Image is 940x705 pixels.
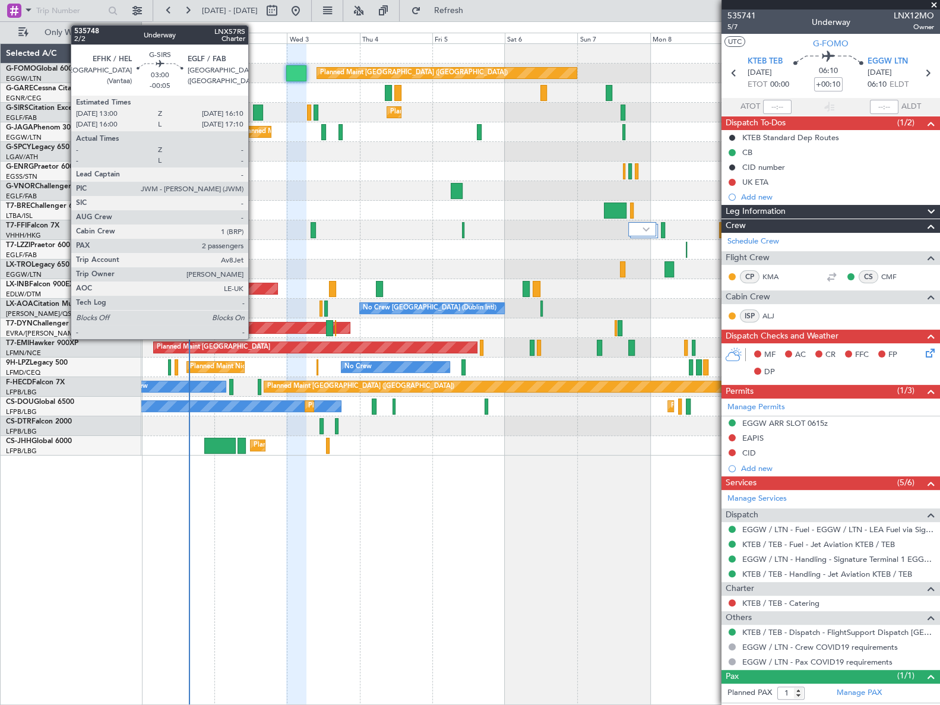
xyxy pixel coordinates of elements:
span: Dispatch [726,508,758,522]
span: ATOT [740,101,760,113]
span: Dispatch Checks and Weather [726,330,838,343]
div: ISP [740,309,759,323]
a: LFPB/LBG [6,447,37,456]
a: T7-LZZIPraetor 600 [6,242,70,249]
span: G-ENRG [6,163,34,170]
a: KTEB / TEB - Fuel - Jet Aviation KTEB / TEB [742,539,895,549]
span: 06:10 [868,79,887,91]
div: Fri 5 [432,33,505,43]
div: Planned Maint [GEOGRAPHIC_DATA] ([GEOGRAPHIC_DATA]) [242,123,429,141]
span: Cabin Crew [726,290,770,304]
a: ALJ [762,311,789,321]
a: KTEB / TEB - Dispatch - FlightSupport Dispatch [GEOGRAPHIC_DATA] [742,627,934,637]
div: Wed 3 [287,33,359,43]
img: arrow-gray.svg [643,227,650,232]
span: Owner [894,22,934,32]
div: KTEB Standard Dep Routes [742,132,839,143]
div: Tue 2 [214,33,287,43]
span: (5/6) [897,476,914,489]
span: CR [825,349,835,361]
span: CS-DOU [6,399,34,406]
span: MF [764,349,776,361]
input: --:-- [763,100,792,114]
span: ETOT [748,79,767,91]
span: CS-JHH [6,438,31,445]
a: T7-FFIFalcon 7X [6,222,59,229]
a: LFMN/NCE [6,349,41,358]
div: Planned Maint [GEOGRAPHIC_DATA] ([GEOGRAPHIC_DATA]) [671,397,858,415]
a: KMA [762,271,789,282]
div: Mon 8 [650,33,723,43]
span: Pax [726,670,739,684]
a: F-HECDFalcon 7X [6,379,65,386]
a: G-SIRSCitation Excel [6,105,74,112]
a: Manage Services [727,493,787,505]
a: G-GARECessna Citation XLS+ [6,85,104,92]
span: Flight Crew [726,251,770,265]
button: UTC [724,36,745,47]
a: EGGW / LTN - Fuel - EGGW / LTN - LEA Fuel via Signature in EGGW [742,524,934,535]
div: EAPIS [742,433,764,443]
a: LTBA/ISL [6,211,33,220]
a: Manage Permits [727,401,785,413]
a: CS-JHHGlobal 6000 [6,438,72,445]
a: T7-EMIHawker 900XP [6,340,78,347]
span: Crew [726,219,746,233]
span: Others [726,611,752,625]
a: EGNR/CEG [6,94,42,103]
a: EGGW / LTN - Crew COVID19 requirements [742,642,898,652]
a: LGAV/ATH [6,153,38,162]
a: G-ENRGPraetor 600 [6,163,74,170]
a: EGLF/FAB [6,192,37,201]
a: Manage PAX [837,687,882,699]
span: [DATE] [748,67,772,79]
div: Planned Maint [GEOGRAPHIC_DATA] ([GEOGRAPHIC_DATA] Intl) [178,221,376,239]
a: [PERSON_NAME]/QSA [6,309,76,318]
span: Leg Information [726,205,786,219]
div: Thu 4 [360,33,432,43]
span: G-SIRS [6,105,29,112]
a: EGLF/FAB [6,113,37,122]
span: G-GARE [6,85,33,92]
div: No Crew [344,358,372,376]
a: EGGW/LTN [6,74,42,83]
span: G-SPCY [6,144,31,151]
a: VHHH/HKG [6,231,41,240]
a: G-VNORChallenger 650 [6,183,86,190]
span: 5/7 [727,22,756,32]
button: Refresh [406,1,477,20]
div: Planned Maint [GEOGRAPHIC_DATA] ([GEOGRAPHIC_DATA]) [267,378,454,396]
span: G-VNOR [6,183,35,190]
span: G-FOMO [6,65,36,72]
a: G-FOMOGlobal 6000 [6,65,77,72]
div: Sat 6 [505,33,577,43]
span: LX-INB [6,281,29,288]
a: T7-DYNChallenger 604 [6,320,84,327]
a: CS-DTRFalcon 2000 [6,418,72,425]
div: CB [742,147,752,157]
div: [DATE] [144,24,164,34]
a: G-SPCYLegacy 650 [6,144,69,151]
a: EVRA/[PERSON_NAME] [6,329,80,338]
div: No Crew [GEOGRAPHIC_DATA] (Dublin Intl) [363,299,496,317]
a: Schedule Crew [727,236,779,248]
a: EGLF/FAB [6,251,37,260]
a: LX-INBFalcon 900EX EASy II [6,281,100,288]
div: Planned Maint [GEOGRAPHIC_DATA] [157,339,270,356]
div: Mon 1 [142,33,214,43]
a: LX-AOACitation Mustang [6,301,91,308]
span: DP [764,366,775,378]
div: CID number [742,162,785,172]
a: KTEB / TEB - Handling - Jet Aviation KTEB / TEB [742,569,912,579]
a: T7-BREChallenger 604 [6,203,81,210]
span: AC [795,349,806,361]
a: EGSS/STN [6,172,37,181]
div: Planned Maint [GEOGRAPHIC_DATA] ([GEOGRAPHIC_DATA]) [390,103,577,121]
input: Trip Number [36,2,105,20]
a: 9H-LPZLegacy 500 [6,359,68,366]
span: T7-LZZI [6,242,30,249]
a: CS-DOUGlobal 6500 [6,399,74,406]
a: EGGW / LTN - Pax COVID19 requirements [742,657,892,667]
span: (1/2) [897,116,914,129]
label: Planned PAX [727,687,772,699]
